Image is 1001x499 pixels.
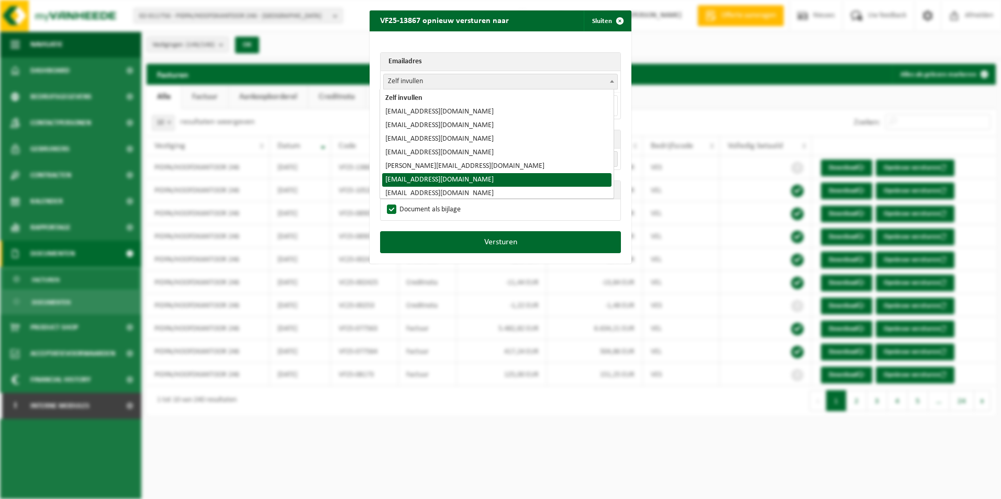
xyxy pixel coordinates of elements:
[382,132,611,146] li: [EMAIL_ADDRESS][DOMAIN_NAME]
[382,146,611,160] li: [EMAIL_ADDRESS][DOMAIN_NAME]
[382,119,611,132] li: [EMAIL_ADDRESS][DOMAIN_NAME]
[384,74,617,89] span: Zelf invullen
[381,53,620,71] th: Emailadres
[380,231,621,253] button: Versturen
[383,74,618,89] span: Zelf invullen
[382,105,611,119] li: [EMAIL_ADDRESS][DOMAIN_NAME]
[382,92,611,105] li: Zelf invullen
[382,160,611,173] li: [PERSON_NAME][EMAIL_ADDRESS][DOMAIN_NAME]
[370,10,519,30] h2: VF25-13867 opnieuw versturen naar
[385,202,461,218] label: Document als bijlage
[382,187,611,200] li: [EMAIL_ADDRESS][DOMAIN_NAME]
[584,10,630,31] button: Sluiten
[382,173,611,187] li: [EMAIL_ADDRESS][DOMAIN_NAME]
